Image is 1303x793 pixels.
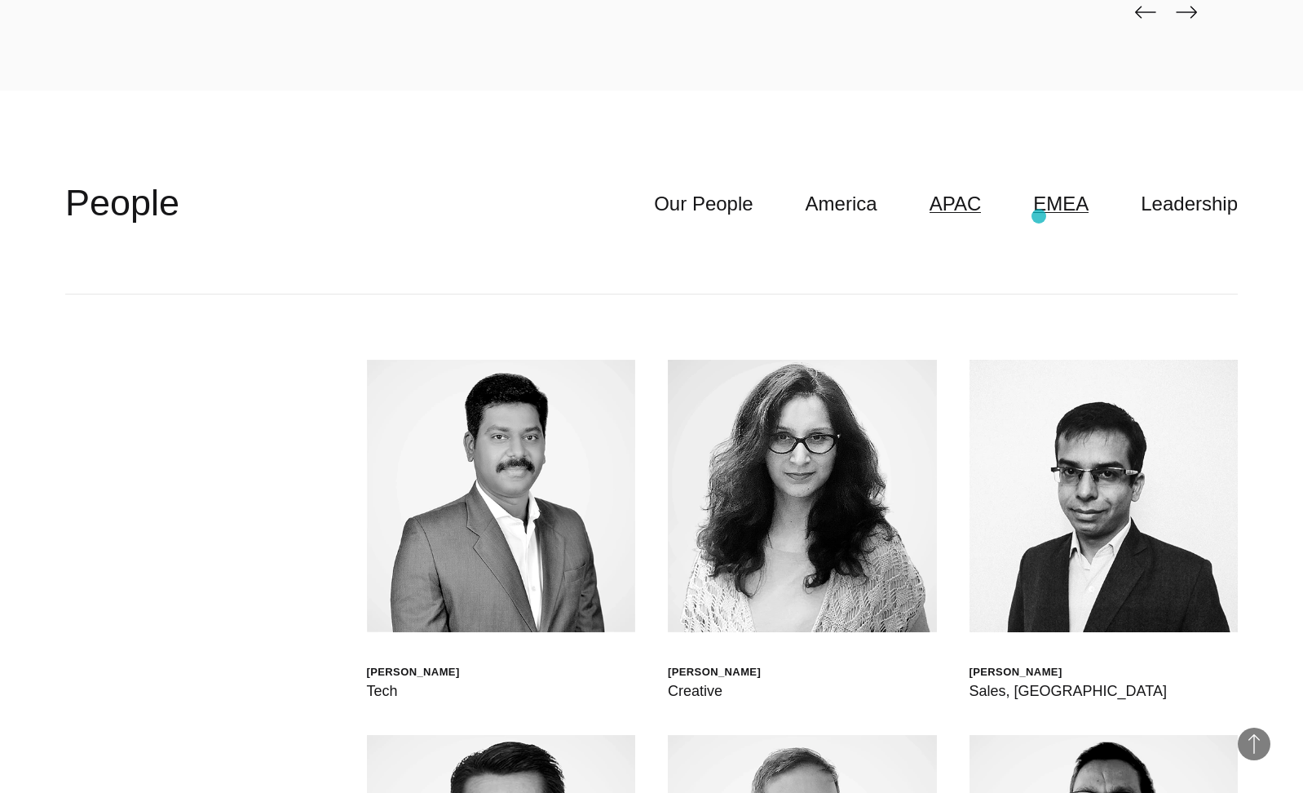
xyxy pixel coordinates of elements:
[1176,6,1197,19] img: page-next-black.png
[654,188,753,219] a: Our People
[1135,6,1156,19] img: page-back-black.png
[668,360,937,632] img: Anjali Dutta
[367,665,460,679] div: [PERSON_NAME]
[668,680,761,702] div: Creative
[930,188,982,219] a: APAC
[367,360,636,632] img: Ramesh Sankaran
[1033,188,1089,219] a: EMEA
[970,665,1167,679] div: [PERSON_NAME]
[367,680,460,702] div: Tech
[970,360,1239,632] img: Atin Mehra
[970,680,1167,702] div: Sales, [GEOGRAPHIC_DATA]
[1238,728,1270,760] button: Back to Top
[1141,188,1238,219] a: Leadership
[806,188,877,219] a: America
[668,665,761,679] div: [PERSON_NAME]
[65,179,179,228] h2: People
